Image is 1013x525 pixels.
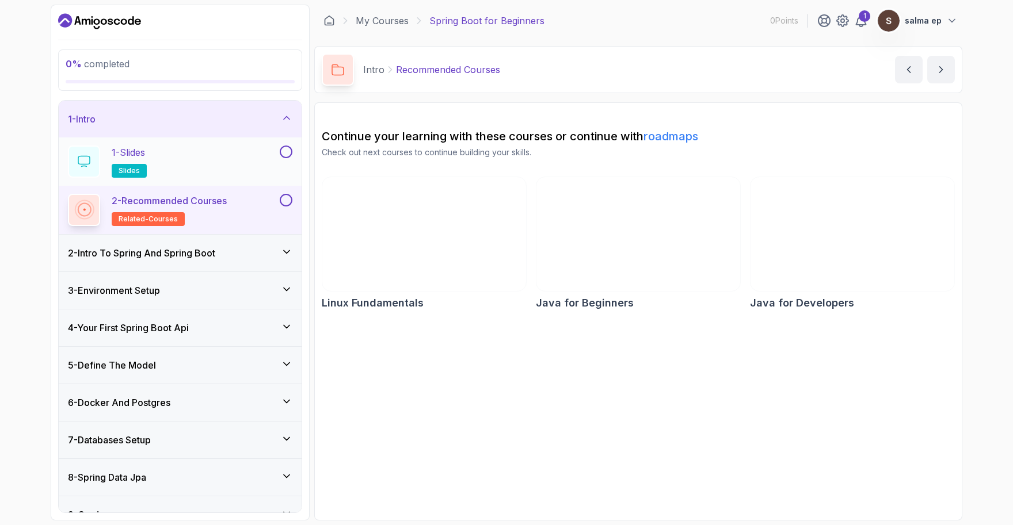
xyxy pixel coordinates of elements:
button: 1-Intro [59,101,302,137]
button: 2-Recommended Coursesrelated-courses [68,194,292,226]
p: Check out next courses to continue building your skills. [322,147,955,158]
h2: Java for Beginners [536,295,634,311]
button: next content [927,56,955,83]
button: 3-Environment Setup [59,272,302,309]
a: roadmaps [643,129,698,143]
a: Java for Beginners cardJava for Beginners [536,177,741,311]
button: 1-Slidesslides [68,145,292,178]
button: 4-Your First Spring Boot Api [59,309,302,346]
span: slides [119,166,140,175]
p: 0 Points [770,15,798,26]
span: 0 % [66,58,82,70]
button: 8-Spring Data Jpa [59,459,302,496]
a: My Courses [356,14,409,28]
img: user profile image [878,10,900,32]
a: Dashboard [58,12,141,30]
a: Dashboard [323,15,335,26]
h2: Linux Fundamentals [322,295,424,311]
button: 6-Docker And Postgres [59,384,302,421]
p: 1 - Slides [112,145,145,159]
h3: 5 - Define The Model [68,358,156,372]
img: Linux Fundamentals card [322,177,526,291]
h3: 6 - Docker And Postgres [68,396,170,409]
h2: Java for Developers [750,295,854,311]
h3: 8 - Spring Data Jpa [68,470,146,484]
p: Spring Boot for Beginners [429,14,544,28]
h3: 3 - Environment Setup [68,283,160,297]
a: Java for Developers cardJava for Developers [750,177,955,311]
h3: 1 - Intro [68,112,96,126]
button: 7-Databases Setup [59,421,302,458]
img: Java for Developers card [751,177,954,291]
button: user profile imagesalma ep [877,9,958,32]
h3: 9 - Crud [68,508,99,522]
h3: 2 - Intro To Spring And Spring Boot [68,246,215,260]
a: 1 [854,14,868,28]
p: 2 - Recommended Courses [112,194,227,208]
button: 2-Intro To Spring And Spring Boot [59,235,302,271]
p: salma ep [905,15,942,26]
h3: 4 - Your First Spring Boot Api [68,321,189,335]
img: Java for Beginners card [536,177,740,291]
h3: 7 - Databases Setup [68,433,151,447]
h2: Continue your learning with these courses or continue with [322,128,955,144]
button: 5-Define The Model [59,347,302,384]
div: 1 [859,10,870,22]
button: previous content [895,56,923,83]
a: Linux Fundamentals cardLinux Fundamentals [322,177,527,311]
p: Recommended Courses [396,63,500,76]
span: completed [66,58,130,70]
span: related-courses [119,214,178,224]
p: Intro [363,63,384,76]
